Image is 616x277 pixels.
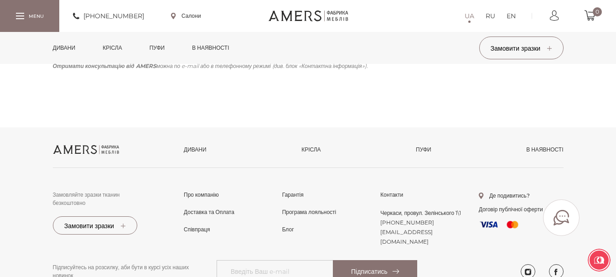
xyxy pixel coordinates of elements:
a: Блог [282,225,294,234]
a: Програма лояльності [282,208,336,216]
a: Контакти [380,191,403,199]
a: [PHONE_NUMBER] [380,219,434,226]
span: 0 [593,7,602,16]
a: Доставка та Оплата [184,208,234,216]
strong: Отримати консультацію від AMERS [53,63,156,69]
span: Замовити зразки [491,44,552,52]
a: Гарантія [282,191,304,199]
a: Крісла [96,32,129,64]
button: Замовити зразки [479,37,564,59]
a: Пуфи [143,32,172,64]
span: Замовити зразки [64,222,125,230]
a: UA [465,10,474,21]
a: [PHONE_NUMBER] [73,10,144,21]
a: в наявності [185,32,236,64]
a: Договір публічної оферти [479,206,543,213]
p: Замовляйте зразки тканин безкоштовно [53,191,138,207]
a: Салони [171,12,201,20]
a: Дивани [46,32,83,64]
a: в наявності [526,146,563,154]
a: Де подивитись? [479,192,530,200]
a: RU [486,10,495,21]
a: EN [507,10,516,21]
a: [EMAIL_ADDRESS][DOMAIN_NAME] [380,229,433,245]
a: Співпраця [184,225,210,234]
span: можна по e-mail або в телефонному режимі (див. блок «Контактна інформація»). [53,63,368,69]
a: Дивани [184,146,207,154]
a: Про компанію [184,191,219,199]
a: Пуфи [416,146,431,154]
a: Черкаси, провул. Зелінського 1\1 [380,209,461,216]
span: Підписатись [351,267,399,276]
button: Замовити зразки [53,216,137,235]
a: Крісла [301,146,321,154]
